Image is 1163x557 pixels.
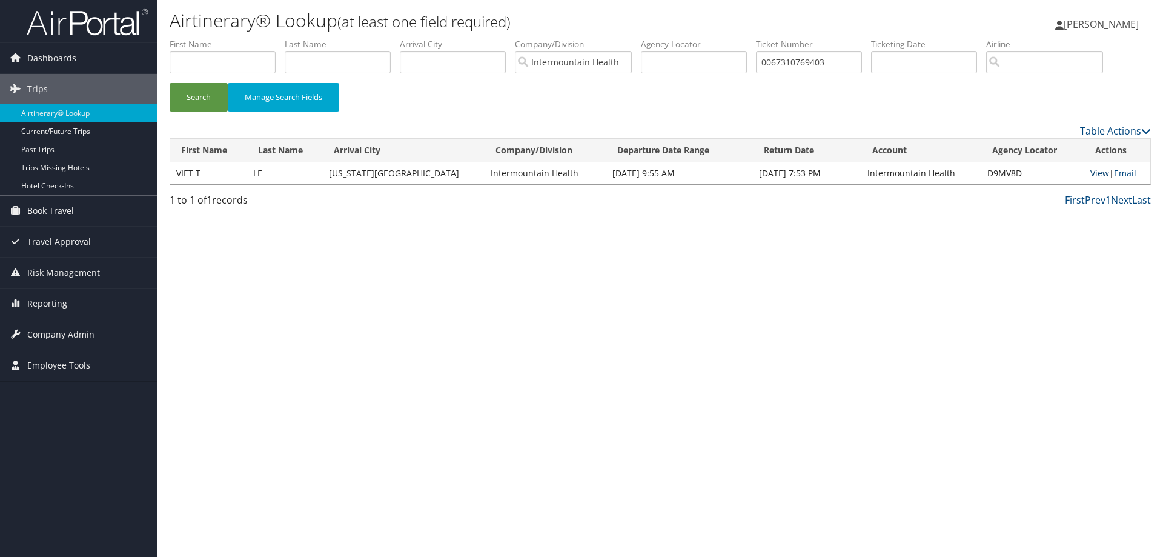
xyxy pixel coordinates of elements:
label: Last Name [285,38,400,50]
a: 1 [1105,193,1111,207]
a: Table Actions [1080,124,1151,138]
th: Return Date: activate to sort column ascending [753,139,861,162]
td: LE [247,162,323,184]
td: Intermountain Health [485,162,606,184]
h1: Airtinerary® Lookup [170,8,824,33]
span: Employee Tools [27,350,90,381]
th: First Name: activate to sort column ascending [170,139,247,162]
a: [PERSON_NAME] [1055,6,1151,42]
th: Account: activate to sort column descending [861,139,981,162]
label: Ticketing Date [871,38,986,50]
label: Agency Locator [641,38,756,50]
span: Dashboards [27,43,76,73]
td: [DATE] 7:53 PM [753,162,861,184]
small: (at least one field required) [337,12,511,32]
span: Reporting [27,289,67,319]
button: Search [170,83,228,112]
label: First Name [170,38,285,50]
td: VIET T [170,162,247,184]
th: Actions [1084,139,1150,162]
label: Airline [986,38,1112,50]
a: Last [1132,193,1151,207]
td: Intermountain Health [861,162,981,184]
label: Ticket Number [756,38,871,50]
span: Trips [27,74,48,104]
span: Risk Management [27,258,100,288]
a: Next [1111,193,1132,207]
span: Travel Approval [27,227,91,257]
label: Company/Division [515,38,641,50]
td: [US_STATE][GEOGRAPHIC_DATA] [323,162,485,184]
a: Email [1114,167,1136,179]
img: airportal-logo.png [27,8,148,36]
th: Company/Division [485,139,606,162]
span: [PERSON_NAME] [1064,18,1139,31]
td: | [1084,162,1150,184]
span: 1 [207,193,212,207]
th: Departure Date Range: activate to sort column ascending [606,139,753,162]
a: First [1065,193,1085,207]
span: Book Travel [27,196,74,226]
th: Last Name: activate to sort column ascending [247,139,323,162]
th: Arrival City: activate to sort column ascending [323,139,485,162]
button: Manage Search Fields [228,83,339,112]
a: Prev [1085,193,1105,207]
th: Agency Locator: activate to sort column ascending [981,139,1084,162]
label: Arrival City [400,38,515,50]
td: [DATE] 9:55 AM [606,162,753,184]
div: 1 to 1 of records [170,193,402,213]
span: Company Admin [27,319,94,350]
a: View [1090,167,1109,179]
td: D9MV8D [981,162,1084,184]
